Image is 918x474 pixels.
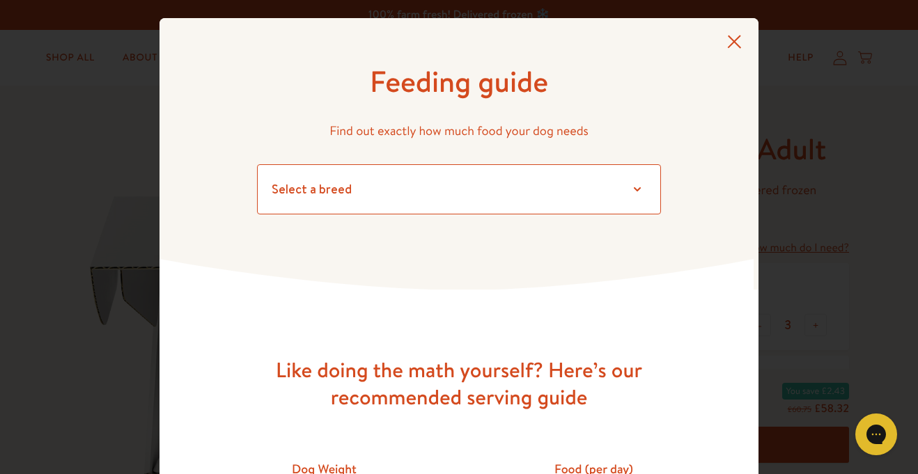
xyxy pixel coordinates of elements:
[236,356,682,411] h3: Like doing the math yourself? Here’s our recommended serving guide
[848,409,904,460] iframe: Gorgias live chat messenger
[257,120,661,142] p: Find out exactly how much food your dog needs
[257,63,661,101] h1: Feeding guide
